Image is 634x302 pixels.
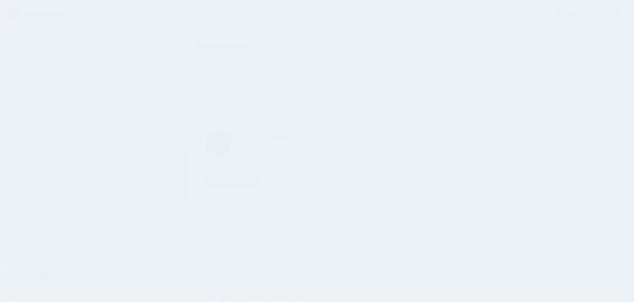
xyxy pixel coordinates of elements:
[62,235,164,241] h4: Curate
[195,55,475,66] span: Add the social profiles that you'd like to send social content to.
[195,88,621,110] p: You are on the plan which means you can add up to social profiles. To unlink a profile from this ...
[62,117,164,123] h4: Posting
[195,247,621,269] p: Linking your account activates the option to have your blog posts re-published on Medium. Doing t...
[8,6,66,21] img: Missinglettr
[206,143,392,153] p: Minnirella page
[59,246,167,263] a: General
[195,42,475,50] span: Social Profiles
[59,86,167,103] a: General
[206,131,392,143] p: [PERSON_NAME]
[513,100,555,109] a: account area
[543,44,621,64] a: Add social profile
[62,48,72,57] img: settings.png
[235,248,292,256] a: [DOMAIN_NAME]
[20,47,28,55] img: menu.png
[62,176,164,182] h4: Content
[206,174,258,189] a: Change Page
[76,47,134,58] p: Workspace Settings
[547,3,621,25] a: My Account
[59,128,167,145] a: Social Profiles
[243,89,308,97] b: Missinglettr Special
[62,75,164,81] h4: Workspace
[206,290,392,302] p: [PERSON_NAME] & Co
[59,263,167,280] a: Auto Schedule
[195,236,621,247] h5: Connecting your Medium account
[539,280,624,292] a: Tell us how we can improve
[428,89,432,97] b: 9
[59,145,167,162] a: Dates & Times
[59,187,167,204] a: Branding
[59,204,167,221] a: Custom Fonts
[206,131,231,156] img: 415118360_948117023502575_3959981985223391444_n-bsa145915.jpg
